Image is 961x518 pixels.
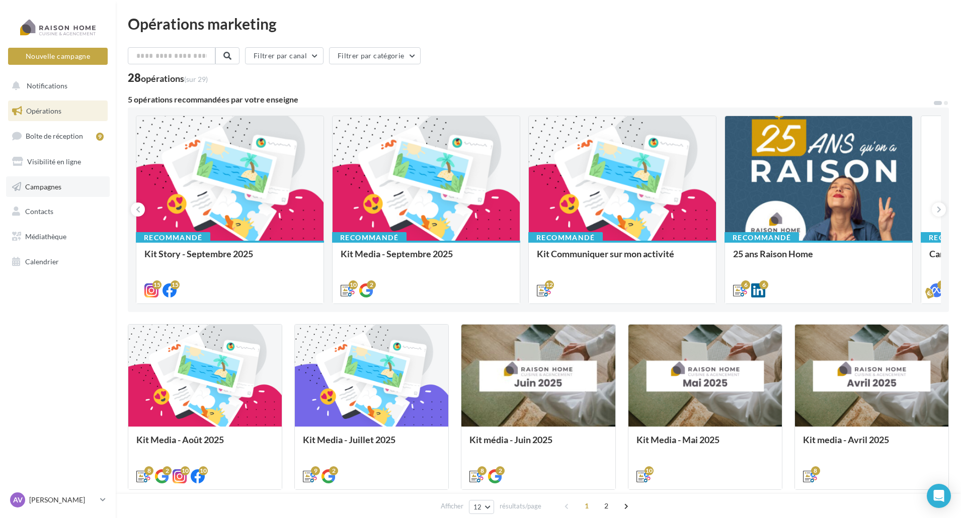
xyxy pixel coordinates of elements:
div: Kit Communiquer sur mon activité [537,249,708,269]
div: opérations [141,74,208,83]
div: 2 [367,280,376,289]
button: Filtrer par catégorie [329,47,421,64]
a: Campagnes [6,176,110,197]
div: Recommandé [528,232,603,243]
button: 12 [469,500,495,514]
div: 25 ans Raison Home [733,249,904,269]
div: 2 [163,466,172,475]
div: 10 [199,466,208,475]
p: [PERSON_NAME] [29,495,96,505]
span: 2 [598,498,614,514]
div: 15 [152,280,162,289]
div: 8 [144,466,153,475]
a: Opérations [6,100,110,122]
div: 15 [171,280,180,289]
div: 9 [311,466,320,475]
span: Contacts [25,207,53,216]
a: Contacts [6,201,110,222]
a: Médiathèque [6,226,110,247]
div: 6 [759,280,768,289]
button: Filtrer par canal [245,47,324,64]
div: Kit média - Juin 2025 [469,435,607,455]
a: AV [PERSON_NAME] [8,490,108,509]
div: 5 opérations recommandées par votre enseigne [128,95,933,103]
div: 3 [937,280,946,289]
span: Notifications [27,81,67,90]
span: Campagnes [25,182,61,190]
div: Kit Story - Septembre 2025 [144,249,315,269]
a: Visibilité en ligne [6,151,110,172]
div: Kit Media - Juillet 2025 [303,435,440,455]
span: Calendrier [25,257,59,266]
a: Calendrier [6,251,110,272]
span: 1 [579,498,595,514]
div: 2 [496,466,505,475]
span: 12 [473,503,482,511]
div: 6 [741,280,750,289]
span: AV [13,495,23,505]
span: (sur 29) [184,75,208,83]
div: Kit Media - Septembre 2025 [341,249,512,269]
button: Notifications [6,75,106,96]
span: résultats/page [500,501,541,511]
div: Open Intercom Messenger [927,484,951,508]
span: Médiathèque [25,232,66,241]
span: Afficher [441,501,463,511]
div: 12 [545,280,554,289]
span: Visibilité en ligne [27,157,81,166]
div: Recommandé [136,232,210,243]
div: 8 [477,466,487,475]
div: Kit Media - Mai 2025 [636,435,774,455]
div: 10 [349,280,358,289]
div: 28 [128,72,208,83]
div: 10 [645,466,654,475]
div: Kit Media - Août 2025 [136,435,274,455]
div: Opérations marketing [128,16,949,31]
div: 10 [181,466,190,475]
div: Recommandé [332,232,407,243]
span: Boîte de réception [26,132,83,140]
button: Nouvelle campagne [8,48,108,65]
div: Kit media - Avril 2025 [803,435,940,455]
span: Opérations [26,107,61,115]
div: Recommandé [725,232,799,243]
div: 2 [329,466,338,475]
div: 8 [811,466,820,475]
div: 9 [96,133,104,141]
a: Boîte de réception9 [6,125,110,147]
